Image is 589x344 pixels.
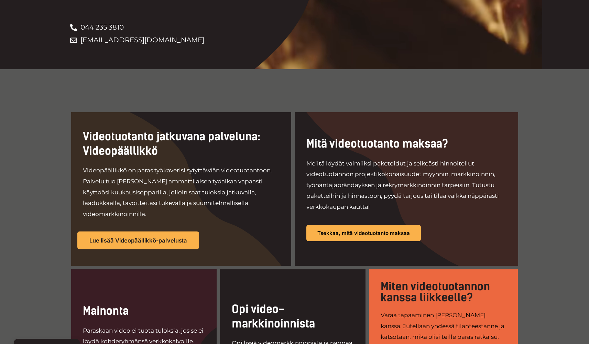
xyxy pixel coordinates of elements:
[70,21,388,34] a: 044 235 3810
[79,21,124,34] span: 044 235 3810
[381,281,506,303] p: Miten videotuotannon kanssa liikkeelle?
[89,238,187,244] span: Lue lisää Videopäällikkö-palvelusta
[306,137,506,151] h2: Mitä videotuotanto maksaa?
[317,230,410,236] span: Tsekkaa, mitä videotuotanto maksaa
[306,225,421,241] a: Tsekkaa, mitä videotuotanto maksaa
[83,130,280,158] h2: Videotuotanto jatkuvana palveluna: Videopäällikkö
[232,302,354,331] h2: Opi video-markkinoinnista
[79,34,204,46] span: [EMAIL_ADDRESS][DOMAIN_NAME]
[70,34,388,46] a: [EMAIL_ADDRESS][DOMAIN_NAME]
[77,232,199,249] a: Lue lisää Videopäällikkö-palvelusta
[306,158,506,213] p: Meiltä löydät valmiiksi paketoidut ja selkeästi hinnoitellut videotuotannon projektikokonaisuudet...
[83,304,205,319] h2: Mainonta
[83,165,280,219] p: Videopäällikkö on paras työkaverisi sytyttävään videotuotantoon. Palvelu tuo [PERSON_NAME] ammatt...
